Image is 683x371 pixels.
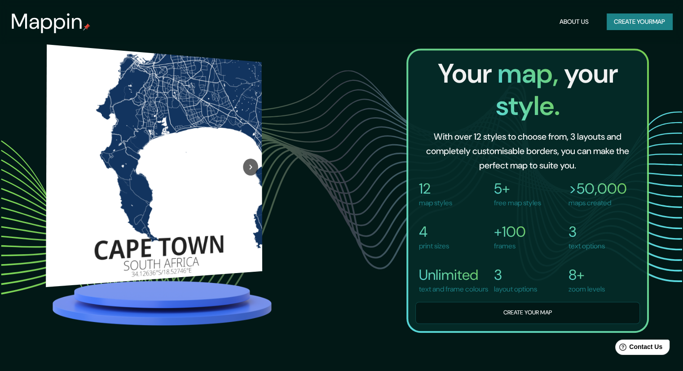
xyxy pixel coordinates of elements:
h4: 12 [419,180,452,198]
p: free map styles [494,198,541,208]
h4: 4 [419,223,449,241]
h4: >50,000 [568,180,627,198]
img: platform.png [50,278,274,328]
button: Create yourmap [607,13,672,30]
img: cape-town.png [46,27,262,269]
h4: +100 [494,223,526,241]
p: zoom levels [568,284,605,295]
iframe: Help widget launcher [603,336,673,361]
p: layout options [494,284,537,295]
span: map, [497,56,564,91]
p: maps created [568,198,627,208]
p: text options [568,241,605,252]
h3: Mappin [11,9,83,34]
button: Next [243,143,258,160]
h4: 5+ [494,180,541,198]
span: style. [495,88,560,124]
img: mappin-pin [83,23,90,31]
p: print sizes [419,241,449,252]
button: Create your map [415,302,640,324]
p: map styles [419,198,452,208]
p: frames [494,241,526,252]
h2: Your your [415,57,640,122]
h4: Unlimited [419,266,488,284]
h4: 8+ [568,266,605,284]
h4: 3 [494,266,537,284]
h4: 3 [568,223,605,241]
button: About Us [556,13,592,30]
h6: With over 12 styles to choose from, 3 layouts and completely customisable borders, you can make t... [423,129,633,172]
p: text and frame colours [419,284,488,295]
